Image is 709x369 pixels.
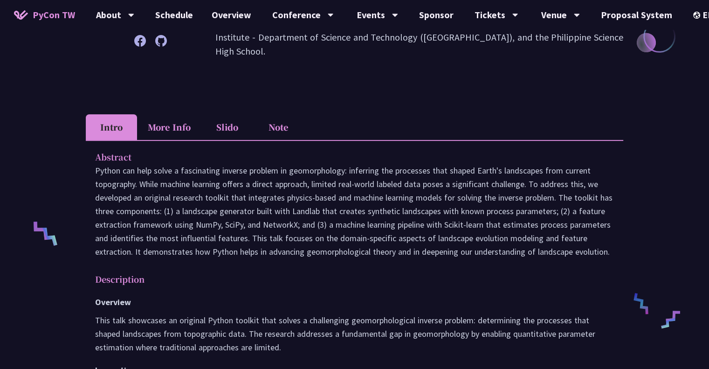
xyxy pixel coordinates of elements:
p: This talk showcases an original Python toolkit that solves a challenging geomorphological inverse... [95,313,614,354]
p: Abstract [95,150,595,164]
img: Home icon of PyCon TW 2025 [14,10,28,20]
span: PyCon TW [33,8,75,22]
p: Description [95,272,595,286]
li: Slido [201,114,253,140]
img: Locale Icon [693,12,702,19]
li: Intro [86,114,137,140]
li: Note [253,114,304,140]
li: More Info [137,114,201,140]
a: PyCon TW [5,3,84,27]
h1: Overview [95,295,614,309]
p: Python can help solve a fascinating inverse problem in geomorphology: inferring the processes tha... [95,164,614,258]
